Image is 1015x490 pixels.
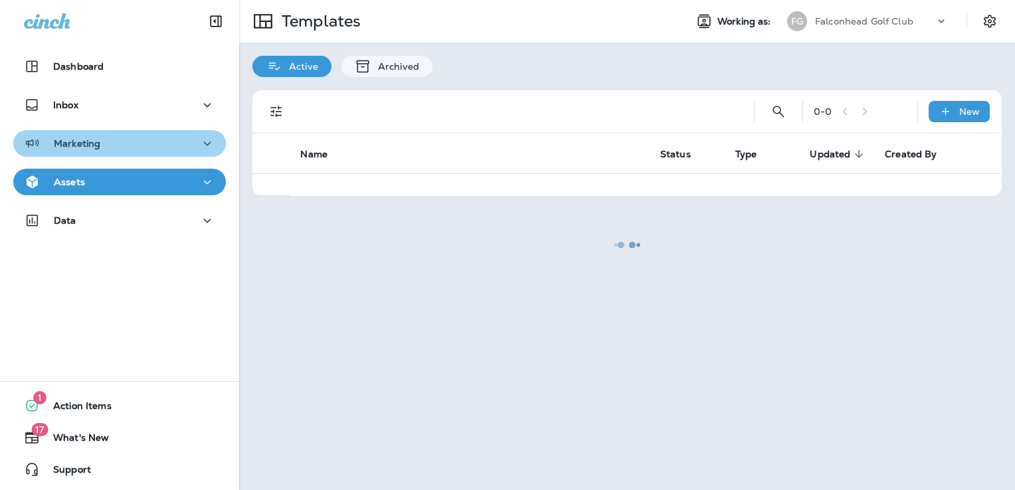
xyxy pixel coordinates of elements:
button: Assets [13,169,226,195]
span: What's New [40,432,109,448]
button: Marketing [13,130,226,157]
button: 1Action Items [13,392,226,419]
p: Inbox [53,100,78,110]
p: Assets [54,177,85,187]
p: New [959,106,980,117]
span: Support [40,464,91,480]
button: 17What's New [13,424,226,451]
p: Marketing [54,138,100,149]
button: Data [13,207,226,234]
span: Action Items [40,400,112,416]
span: 17 [31,423,48,436]
p: Dashboard [53,61,104,72]
button: Support [13,456,226,483]
button: Dashboard [13,53,226,80]
button: Inbox [13,92,226,118]
p: Data [54,215,76,226]
span: 1 [33,391,46,404]
button: Collapse Sidebar [197,8,234,35]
